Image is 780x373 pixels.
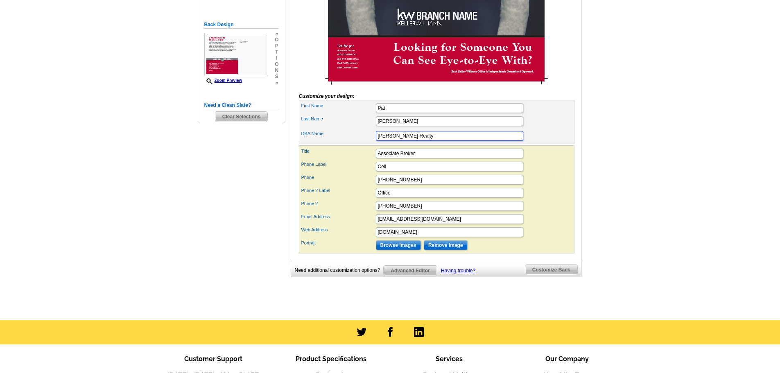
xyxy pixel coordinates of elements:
label: Phone 2 Label [301,187,375,194]
span: Customize Back [525,265,577,275]
input: Remove Image [424,240,468,250]
span: t [275,49,278,55]
label: Email Address [301,213,375,220]
span: Advanced Editor [384,266,436,276]
label: Title [301,148,375,155]
span: o [275,61,278,68]
label: Phone Label [301,161,375,168]
span: s [275,74,278,80]
span: Our Company [545,355,589,363]
span: o [275,37,278,43]
h5: Back Design [204,21,279,29]
label: Web Address [301,226,375,233]
a: Having trouble? [441,268,475,274]
span: » [275,31,278,37]
span: n [275,68,278,74]
img: Z18892179_00001_2.jpg [204,33,268,76]
span: Clear Selections [215,112,267,122]
span: p [275,43,278,49]
span: Customer Support [184,355,242,363]
a: Zoom Preview [204,78,242,83]
label: DBA Name [301,130,375,137]
span: » [275,80,278,86]
span: Product Specifications [296,355,366,363]
input: Browse Images [376,240,421,250]
span: Services [436,355,463,363]
i: Customize your design: [299,93,355,99]
iframe: LiveChat chat widget [616,183,780,373]
div: Need additional customization options? [295,265,384,276]
label: First Name [301,102,375,109]
label: Phone [301,174,375,181]
h5: Need a Clean Slate? [204,102,279,109]
label: Portrait [301,240,375,246]
span: i [275,55,278,61]
a: Advanced Editor [383,265,437,276]
label: Last Name [301,115,375,122]
label: Phone 2 [301,200,375,207]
